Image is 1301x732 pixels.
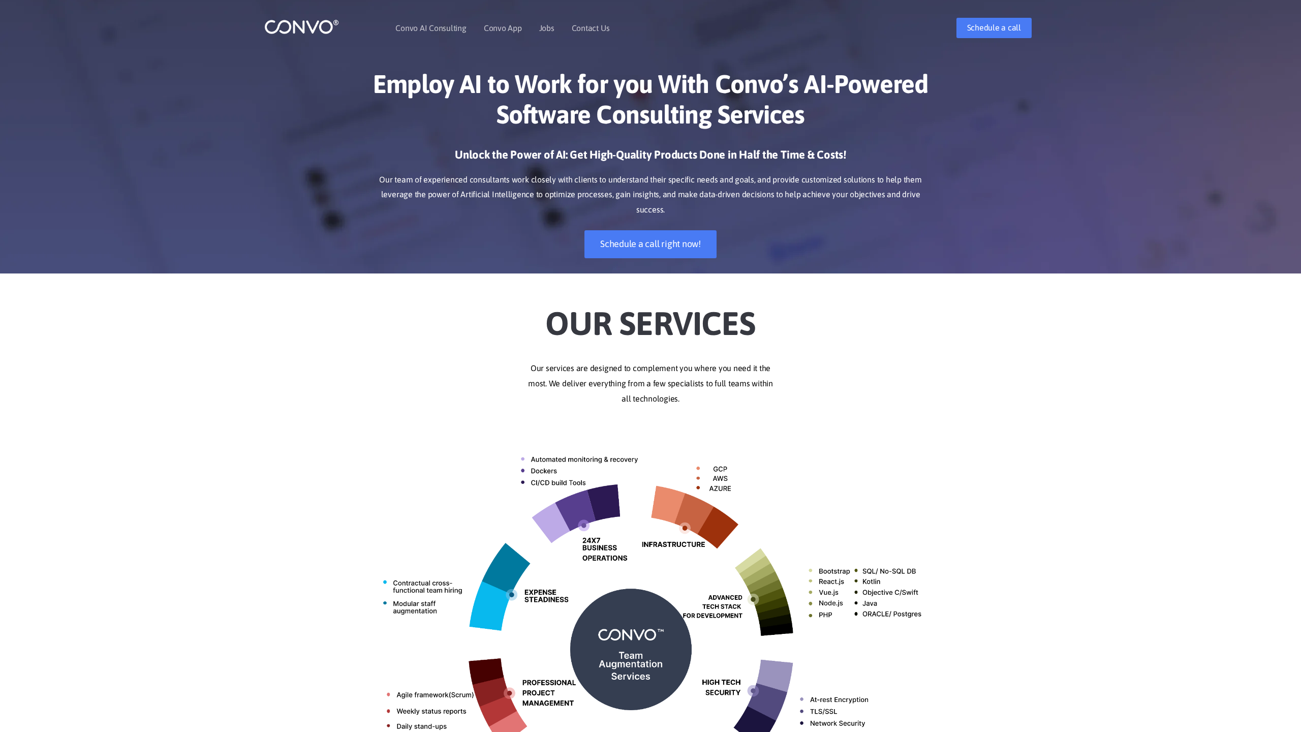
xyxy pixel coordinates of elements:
[572,24,610,32] a: Contact Us
[368,361,933,407] p: Our services are designed to complement you where you need it the most. We deliver everything fro...
[484,24,522,32] a: Convo App
[368,147,933,170] h3: Unlock the Power of AI: Get High-Quality Products Done in Half the Time & Costs!
[584,230,717,258] a: Schedule a call right now!
[956,18,1032,38] a: Schedule a call
[368,69,933,137] h1: Employ AI to Work for you With Convo’s AI-Powered Software Consulting Services
[539,24,554,32] a: Jobs
[368,172,933,218] p: Our team of experienced consultants work closely with clients to understand their specific needs ...
[368,289,933,346] h2: Our Services
[264,19,339,35] img: logo_1.png
[395,24,466,32] a: Convo AI Consulting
